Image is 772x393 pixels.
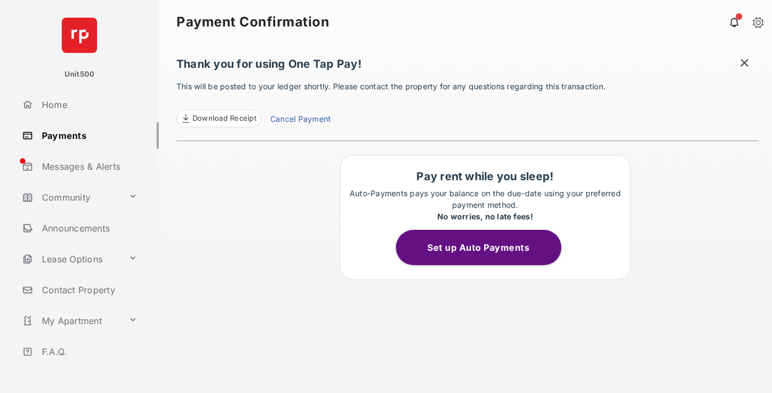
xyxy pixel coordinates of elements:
a: Home [18,91,159,118]
span: Download Receipt [192,113,256,124]
a: Contact Property [18,277,159,303]
p: This will be posted to your ledger shortly. Please contact the property for any questions regardi... [176,80,759,127]
a: Lease Options [18,246,124,272]
h1: Pay rent while you sleep! [346,170,625,183]
a: Payments [18,122,159,149]
a: F.A.Q. [18,338,159,365]
a: Download Receipt [176,110,261,127]
p: Auto-Payments pays your balance on the due-date using your preferred payment method. [346,187,625,222]
a: Messages & Alerts [18,153,159,180]
h1: Thank you for using One Tap Pay! [176,57,759,76]
button: Set up Auto Payments [396,230,561,265]
a: Announcements [18,215,159,241]
a: Cancel Payment [270,113,331,127]
div: No worries, no late fees! [346,211,625,222]
img: svg+xml;base64,PHN2ZyB4bWxucz0iaHR0cDovL3d3dy53My5vcmcvMjAwMC9zdmciIHdpZHRoPSI2NCIgaGVpZ2h0PSI2NC... [62,18,97,53]
a: My Apartment [18,308,124,334]
strong: Payment Confirmation [176,15,329,29]
a: Set up Auto Payments [396,242,575,253]
a: Community [18,184,124,211]
p: Unit500 [65,69,95,80]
